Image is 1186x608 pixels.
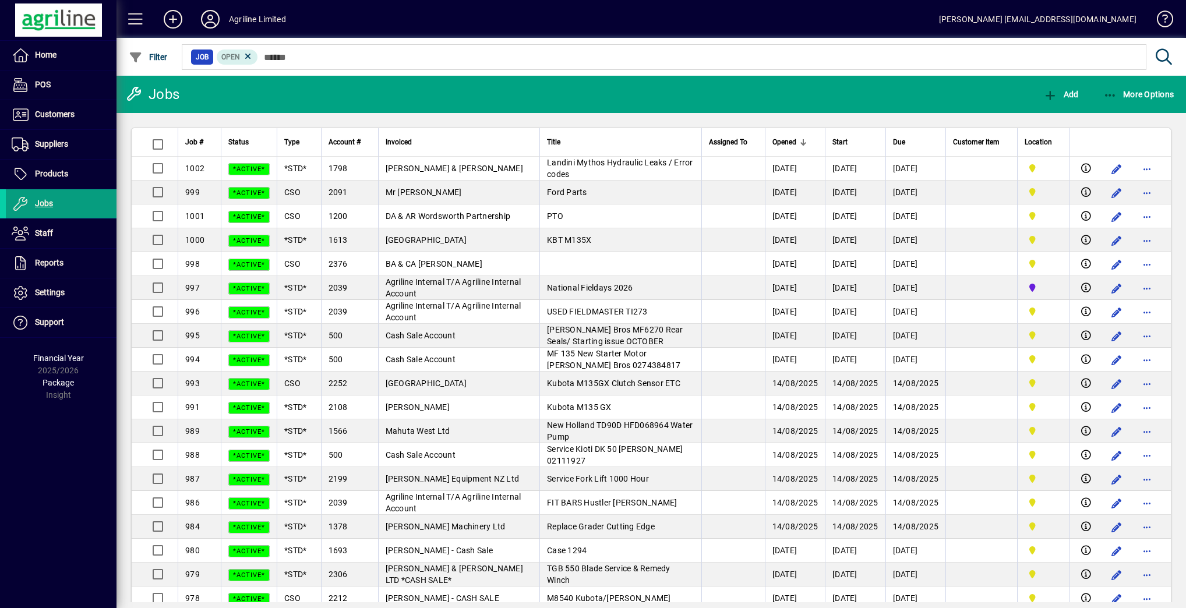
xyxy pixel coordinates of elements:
span: PTO [547,211,563,221]
td: 14/08/2025 [825,515,885,539]
span: Case 1294 [547,546,587,555]
span: 984 [185,522,200,531]
span: Gore [1025,281,1063,294]
button: More options [1138,183,1156,202]
td: [DATE] [765,276,825,300]
span: Location [1025,136,1052,149]
td: 14/08/2025 [765,515,825,539]
span: [PERSON_NAME] & [PERSON_NAME] LTD *CASH SALE* [386,564,523,585]
span: Dargaville [1025,592,1063,605]
td: 14/08/2025 [825,372,885,395]
span: 999 [185,188,200,197]
td: 14/08/2025 [765,372,825,395]
span: Invoiced [386,136,412,149]
span: TGB 550 Blade Service & Remedy Winch [547,564,670,585]
td: [DATE] [885,324,946,348]
span: 500 [329,355,343,364]
span: Dargaville [1025,186,1063,199]
span: [PERSON_NAME] & [PERSON_NAME] [386,164,523,173]
td: [DATE] [765,157,825,181]
a: Customers [6,100,117,129]
span: Suppliers [35,139,68,149]
button: Edit [1107,183,1126,202]
span: USED FIELDMASTER TI273 [547,307,648,316]
button: Edit [1107,542,1126,560]
span: Dargaville [1025,210,1063,222]
span: New Holland TD90D HFD068964 Water Pump [547,420,693,441]
td: [DATE] [825,348,885,372]
span: DA & AR Wordsworth Partnership [386,211,511,221]
span: Dargaville [1025,257,1063,270]
span: Dargaville [1025,425,1063,437]
td: [DATE] [765,348,825,372]
span: BA & CA [PERSON_NAME] [386,259,482,268]
td: [DATE] [885,228,946,252]
span: 991 [185,402,200,412]
a: Staff [6,219,117,248]
button: Edit [1107,565,1126,584]
span: Dargaville [1025,305,1063,318]
span: Dargaville [1025,377,1063,390]
td: [DATE] [885,563,946,586]
span: FIT BARS Hustler [PERSON_NAME] [547,498,677,507]
div: Agriline Limited [229,10,286,29]
td: 14/08/2025 [765,467,825,491]
span: Account # [329,136,361,149]
td: 14/08/2025 [885,419,946,443]
a: Support [6,308,117,337]
span: Agriline Internal T/A Agriline Internal Account [386,492,521,513]
td: [DATE] [765,539,825,563]
span: 993 [185,379,200,388]
a: Suppliers [6,130,117,159]
button: More options [1138,565,1156,584]
button: More options [1138,374,1156,393]
button: More options [1138,398,1156,417]
button: Edit [1107,446,1126,465]
span: 1378 [329,522,348,531]
span: [PERSON_NAME] Bros MF6270 Rear Seals/ Starting issue OCTOBER [547,325,683,346]
td: 14/08/2025 [765,395,825,419]
span: Assigned To [709,136,747,149]
span: 997 [185,283,200,292]
span: Dargaville [1025,234,1063,246]
td: 14/08/2025 [825,467,885,491]
span: Status [228,136,249,149]
button: Edit [1107,231,1126,250]
span: Staff [35,228,53,238]
span: 995 [185,331,200,340]
td: [DATE] [825,181,885,204]
button: More options [1138,279,1156,298]
span: Dargaville [1025,353,1063,366]
span: Mr [PERSON_NAME] [386,188,462,197]
span: 1693 [329,546,348,555]
span: CSO [284,593,301,603]
span: Opened [772,136,796,149]
td: [DATE] [765,181,825,204]
span: 2252 [329,379,348,388]
span: Type [284,136,299,149]
span: Due [893,136,905,149]
a: Products [6,160,117,189]
span: Financial Year [33,354,84,363]
td: [DATE] [885,252,946,276]
td: [DATE] [885,300,946,324]
td: 14/08/2025 [825,491,885,515]
span: KBT M135X [547,235,591,245]
span: Cash Sale Account [386,450,456,459]
span: 988 [185,450,200,459]
span: Job [196,51,209,63]
span: 998 [185,259,200,268]
div: Job # [185,136,214,149]
span: 979 [185,570,200,579]
span: CSO [284,211,301,221]
span: 986 [185,498,200,507]
button: More options [1138,422,1156,441]
span: 2199 [329,474,348,483]
button: More options [1138,542,1156,560]
span: 996 [185,307,200,316]
td: 14/08/2025 [765,443,825,467]
div: Invoiced [386,136,533,149]
span: Landini Mythos Hydraulic Leaks / Error codes [547,158,693,179]
td: 14/08/2025 [885,443,946,467]
button: Edit [1107,160,1126,178]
